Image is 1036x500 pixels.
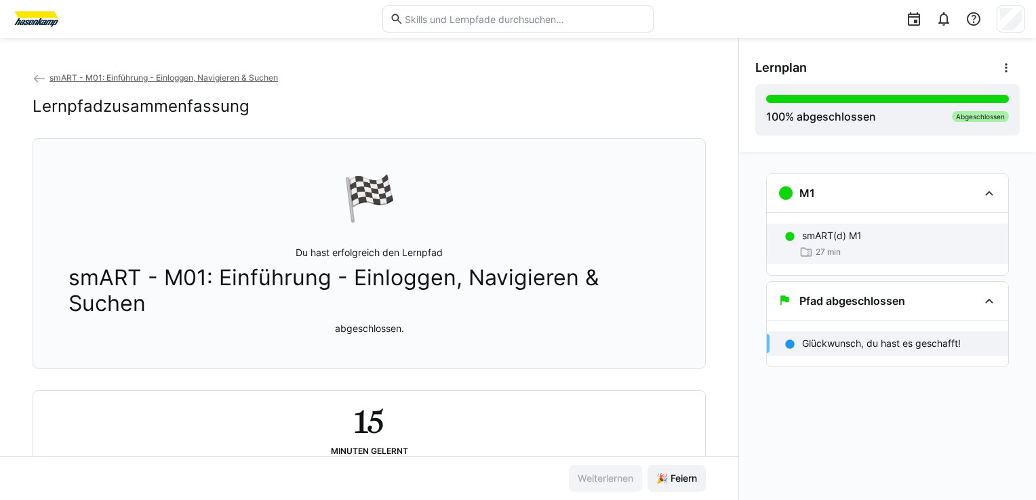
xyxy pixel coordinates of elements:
span: 27 min [816,247,841,257]
h3: Pfad abgeschlossen [799,294,905,308]
span: 100 [766,110,785,123]
div: 🏁 [342,171,397,224]
span: Weiterlernen [576,472,635,485]
h3: M1 [799,186,815,200]
div: Abgeschlossen [952,111,1009,122]
button: 🎉 Feiern [647,465,706,492]
a: smART - M01: Einführung - Einloggen, Navigieren & Suchen [33,72,278,83]
span: smART - M01: Einführung - Einloggen, Navigieren & Suchen [68,265,670,316]
span: 🎉 Feiern [654,472,699,485]
p: Glückwunsch, du hast es geschafft! [802,337,961,350]
div: Minuten gelernt [331,446,408,456]
p: smART(d) M1 [802,229,862,243]
span: Lernplan [755,60,807,75]
span: smART - M01: Einführung - Einloggen, Navigieren & Suchen [49,72,278,83]
input: Skills und Lernpfade durchsuchen… [403,13,646,25]
div: % abgeschlossen [766,108,876,125]
h2: 15 [354,402,384,441]
p: Du hast erfolgreich den Lernpfad abgeschlossen. [68,246,670,335]
button: Weiterlernen [569,465,642,492]
h2: Lernpfadzusammenfassung [33,96,250,117]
